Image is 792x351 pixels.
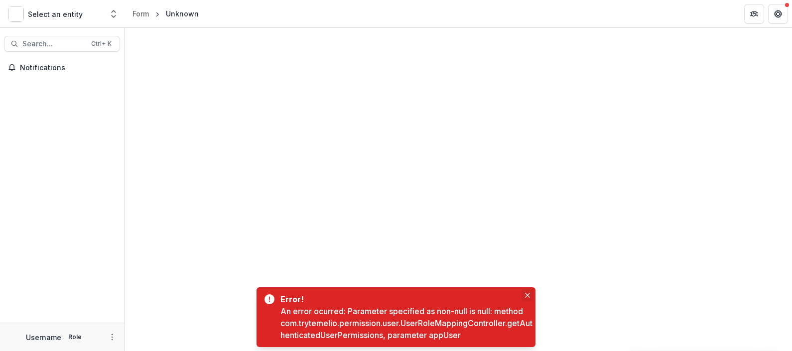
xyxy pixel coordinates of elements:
span: Notifications [20,64,116,72]
div: Ctrl + K [89,38,114,49]
nav: breadcrumb [129,6,203,21]
div: An error ocurred: Parameter specified as non-null is null: method com.trytemelio.permission.user.... [280,305,535,341]
button: Open entity switcher [107,4,121,24]
button: Get Help [768,4,788,24]
p: Username [26,332,61,343]
span: Search... [22,40,85,48]
div: Error! [280,293,531,305]
p: Role [65,333,85,342]
button: Search... [4,36,120,52]
button: Notifications [4,60,120,76]
div: Unknown [166,8,199,19]
img: Select an entity [8,6,24,22]
button: Close [522,289,533,301]
button: More [106,331,118,343]
div: Form [132,8,149,19]
a: Form [129,6,153,21]
button: Partners [744,4,764,24]
p: Select an entity [28,9,83,19]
